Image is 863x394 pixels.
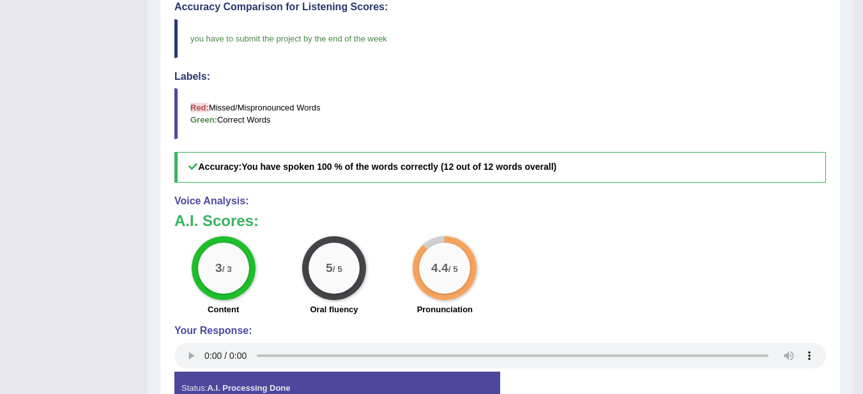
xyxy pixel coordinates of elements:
[190,115,217,125] b: Green:
[174,71,826,82] h4: Labels:
[174,152,826,182] h5: Accuracy:
[310,303,358,315] label: Oral fluency
[207,383,290,393] strong: A.I. Processing Done
[417,303,473,315] label: Pronunciation
[174,212,259,229] b: A.I. Scores:
[208,303,239,315] label: Content
[174,325,826,337] h4: Your Response:
[241,162,556,172] b: You have spoken 100 % of the words correctly (12 out of 12 words overall)
[190,34,387,43] span: you have to submit the project by the end of the week
[174,88,826,139] blockquote: Missed/Mispronounced Words Correct Words
[190,103,209,112] b: Red:
[448,264,458,274] small: / 5
[174,195,826,207] h4: Voice Analysis:
[174,1,826,13] h4: Accuracy Comparison for Listening Scores:
[215,261,222,275] big: 3
[326,261,333,275] big: 5
[431,261,448,275] big: 4.4
[222,264,231,274] small: / 3
[333,264,342,274] small: / 5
